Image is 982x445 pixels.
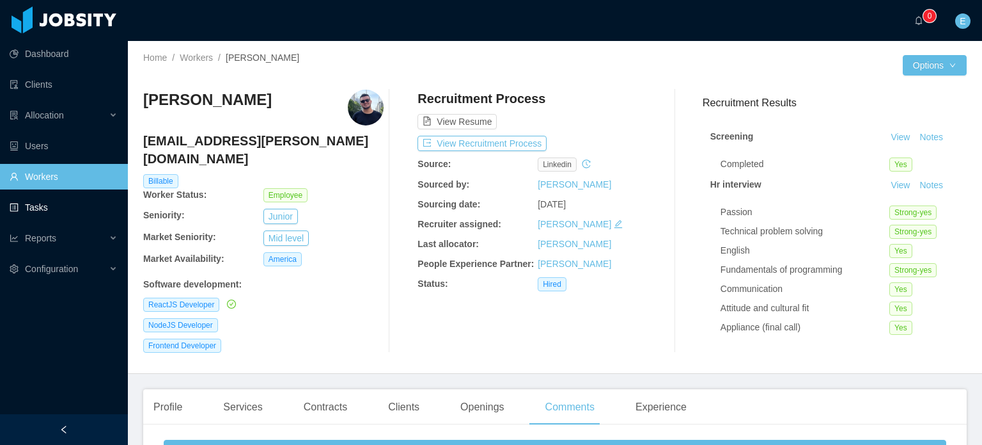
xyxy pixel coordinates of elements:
[263,209,298,224] button: Junior
[263,188,308,202] span: Employee
[417,114,497,129] button: icon: file-textView Resume
[417,199,480,209] b: Sourcing date:
[143,90,272,110] h3: [PERSON_NAME]
[538,239,611,249] a: [PERSON_NAME]
[143,298,219,312] span: ReactJS Developer
[538,179,611,190] a: [PERSON_NAME]
[417,259,534,269] b: People Experience Partner:
[417,136,547,151] button: icon: exportView Recruitment Process
[889,302,912,316] span: Yes
[889,225,937,239] span: Strong-yes
[417,159,451,169] b: Source:
[710,131,754,142] strong: Screening
[143,389,192,425] div: Profile
[721,282,889,296] div: Communication
[417,138,547,149] a: icon: exportView Recruitment Process
[25,233,56,243] span: Reports
[10,234,19,243] i: icon: line-chart
[10,164,118,190] a: icon: userWorkers
[25,110,64,120] span: Allocation
[143,210,185,220] b: Seniority:
[10,264,19,273] i: icon: setting
[710,179,761,190] strong: Hr interview
[417,239,479,249] b: Last allocator:
[721,206,889,219] div: Passion
[886,180,914,190] a: View
[889,244,912,258] span: Yes
[263,252,302,266] span: America
[889,282,912,296] span: Yes
[226,53,299,63] span: [PERSON_NAME]
[450,389,515,425] div: Openings
[143,318,218,332] span: NodeJS Developer
[293,389,357,425] div: Contracts
[960,13,965,29] span: E
[903,55,967,76] button: Optionsicon: down
[417,117,497,127] a: icon: file-textView Resume
[914,16,923,25] i: icon: bell
[538,158,577,172] span: linkedin
[703,95,967,111] h3: Recruitment Results
[180,53,213,63] a: Workers
[886,132,914,142] a: View
[143,190,207,200] b: Worker Status:
[417,179,469,190] b: Sourced by:
[625,389,697,425] div: Experience
[143,232,216,242] b: Market Seniority:
[263,231,309,246] button: Mid level
[143,339,221,353] span: Frontend Developer
[721,244,889,257] div: English
[143,254,224,264] b: Market Availability:
[143,279,242,289] b: Software development :
[143,132,384,168] h4: [EMAIL_ADDRESS][PERSON_NAME][DOMAIN_NAME]
[582,159,591,168] i: icon: history
[143,53,167,63] a: Home
[721,263,889,277] div: Fundamentals of programming
[10,195,118,220] a: icon: profileTasks
[538,259,611,269] a: [PERSON_NAME]
[224,299,236,309] a: icon: check-circle
[10,41,118,67] a: icon: pie-chartDashboard
[538,199,566,209] span: [DATE]
[721,302,889,315] div: Attitude and cultural fit
[889,158,912,172] span: Yes
[25,264,78,274] span: Configuration
[378,389,430,425] div: Clients
[143,174,178,188] span: Billable
[889,263,937,277] span: Strong-yes
[227,300,236,309] i: icon: check-circle
[10,133,118,159] a: icon: robotUsers
[538,277,566,291] span: Hired
[10,111,19,120] i: icon: solution
[914,178,948,193] button: Notes
[348,90,384,125] img: 09c168c3-25ba-40e7-b08a-91eb30430ed5_665643614001c-400w.png
[721,225,889,238] div: Technical problem solving
[535,389,605,425] div: Comments
[538,219,611,229] a: [PERSON_NAME]
[889,206,937,220] span: Strong-yes
[417,279,448,289] b: Status:
[721,158,889,171] div: Completed
[218,53,221,63] span: /
[10,72,118,97] a: icon: auditClients
[213,389,272,425] div: Services
[914,130,948,145] button: Notes
[417,219,501,229] b: Recruiter assigned:
[923,10,936,22] sup: 0
[172,53,175,63] span: /
[889,321,912,335] span: Yes
[614,220,623,229] i: icon: edit
[721,321,889,334] div: Appliance (final call)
